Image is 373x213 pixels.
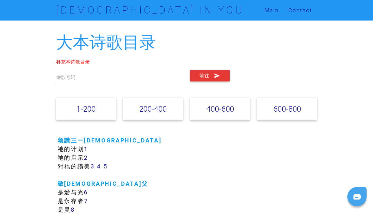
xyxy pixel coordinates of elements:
[56,74,75,81] label: 诗歌号码
[84,189,88,196] a: 6
[190,70,230,81] button: 前往
[76,104,95,114] a: 1-200
[206,104,234,114] a: 400-600
[97,163,101,170] a: 4
[84,197,88,205] a: 7
[104,163,108,170] a: 5
[58,137,162,144] a: 颂讚三一[DEMOGRAPHIC_DATA]
[56,33,317,52] h2: 大本诗歌目录
[58,180,148,187] a: 敬[DEMOGRAPHIC_DATA]父
[91,163,95,170] a: 3
[273,104,301,114] a: 600-800
[56,59,90,65] a: 补充本诗歌目录
[84,154,88,161] a: 2
[84,145,88,153] a: 1
[139,104,167,114] a: 200-400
